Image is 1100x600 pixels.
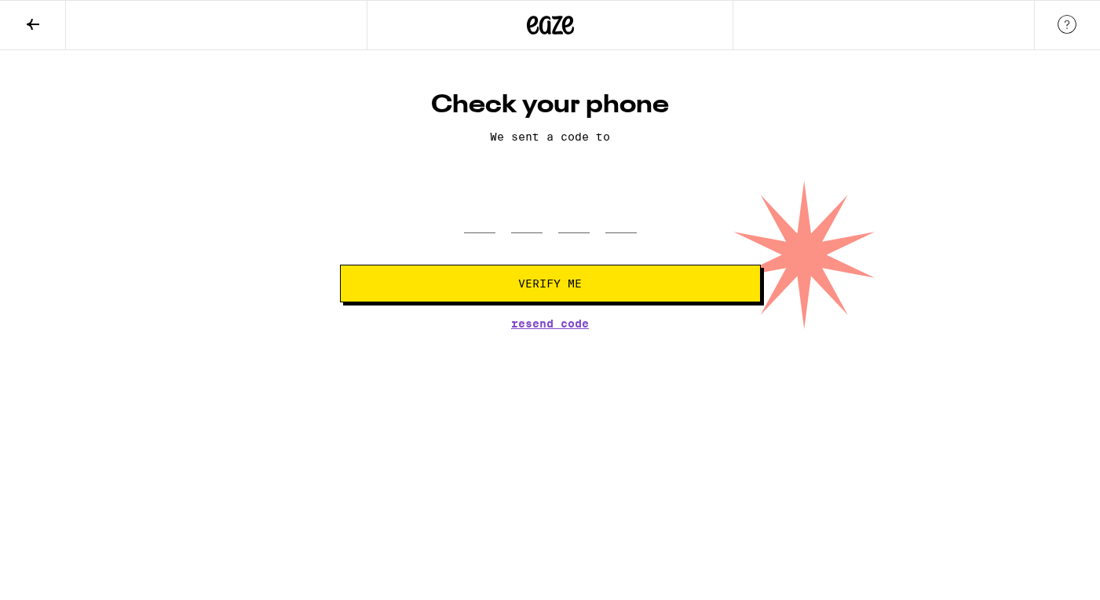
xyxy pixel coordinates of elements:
span: Verify Me [518,278,582,289]
button: Resend Code [511,318,589,329]
h1: Check your phone [340,90,761,121]
button: Verify Me [340,265,761,302]
p: We sent a code to [340,130,761,143]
